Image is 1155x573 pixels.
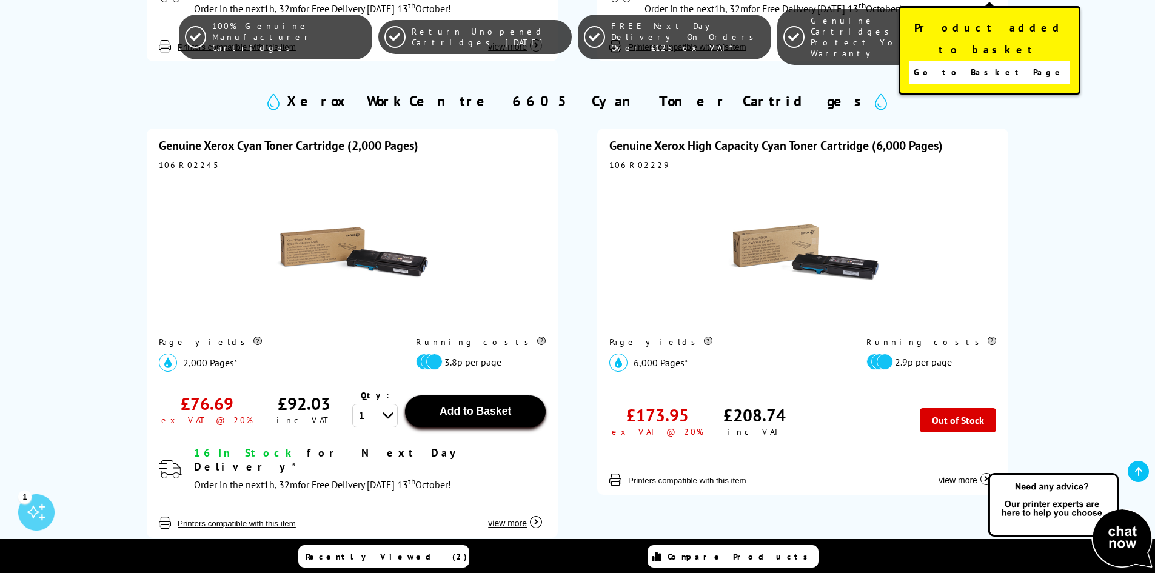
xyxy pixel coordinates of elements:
span: 2,000 Pages* [183,357,238,369]
button: Printers compatible with this item [174,518,300,529]
li: 3.8p per page [416,354,540,370]
button: Add to Basket [405,395,546,427]
a: Genuine Xerox High Capacity Cyan Toner Cartridge (6,000 Pages) [609,138,943,153]
span: Order in the next for Free Delivery [DATE] 13 October! [194,478,451,491]
a: Compare Products [648,545,819,568]
button: Printers compatible with this item [624,475,750,486]
span: 6,000 Pages* [634,357,688,369]
span: 16 In Stock [194,446,296,460]
h2: Xerox WorkCentre 6605 Cyan Toner Cartridges [287,92,869,110]
sup: th [408,476,415,487]
div: Running costs [416,337,546,347]
div: £92.03 [278,392,330,415]
img: Xerox High Capacity Cyan Toner Cartridge (6,000 Pages) [727,176,879,328]
span: 1h, 32m [264,478,298,491]
a: Genuine Xerox Cyan Toner Cartridge (2,000 Pages) [159,138,418,153]
div: Out of Stock [920,408,996,432]
div: Product added to basket [899,6,1080,95]
li: 2.9p per page [866,354,990,370]
button: view more [935,463,996,486]
div: Page yields [609,337,842,347]
div: Running costs [866,337,996,347]
div: modal_delivery [194,446,546,494]
span: Add to Basket [440,405,511,417]
div: £208.74 [723,404,786,426]
div: 106R02229 [609,159,996,170]
img: Xerox Cyan Toner Cartridge (2,000 Pages) [276,176,428,328]
span: Return Unopened Cartridges [DATE] [412,26,565,48]
img: Open Live Chat window [985,471,1155,571]
div: £173.95 [626,404,689,426]
div: ex VAT @ 20% [612,426,703,437]
span: view more [488,518,527,528]
span: Go to Basket Page [914,64,1065,81]
a: Go to Basket Page [909,61,1070,84]
img: cyan_icon.svg [159,354,177,372]
span: view more [939,475,977,485]
span: Genuine Cartridges Protect Your Warranty [811,15,964,59]
div: inc VAT [727,426,782,437]
span: Qty: [361,390,389,401]
span: FREE Next Day Delivery On Orders Over £125 ex VAT* [611,21,765,53]
a: Recently Viewed (2) [298,545,469,568]
img: cyan_icon.svg [609,354,628,372]
div: 1 [18,490,32,503]
button: view more [484,506,546,529]
div: inc VAT [276,415,332,426]
span: for Next Day Delivery* [194,446,461,474]
span: 100% Genuine Manufacturer Cartridges [212,21,366,53]
span: Compare Products [668,551,814,562]
span: Recently Viewed (2) [306,551,467,562]
div: ex VAT @ 20% [161,415,253,426]
div: Page yields [159,337,391,347]
div: £76.69 [181,392,233,415]
div: 106R02245 [159,159,546,170]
